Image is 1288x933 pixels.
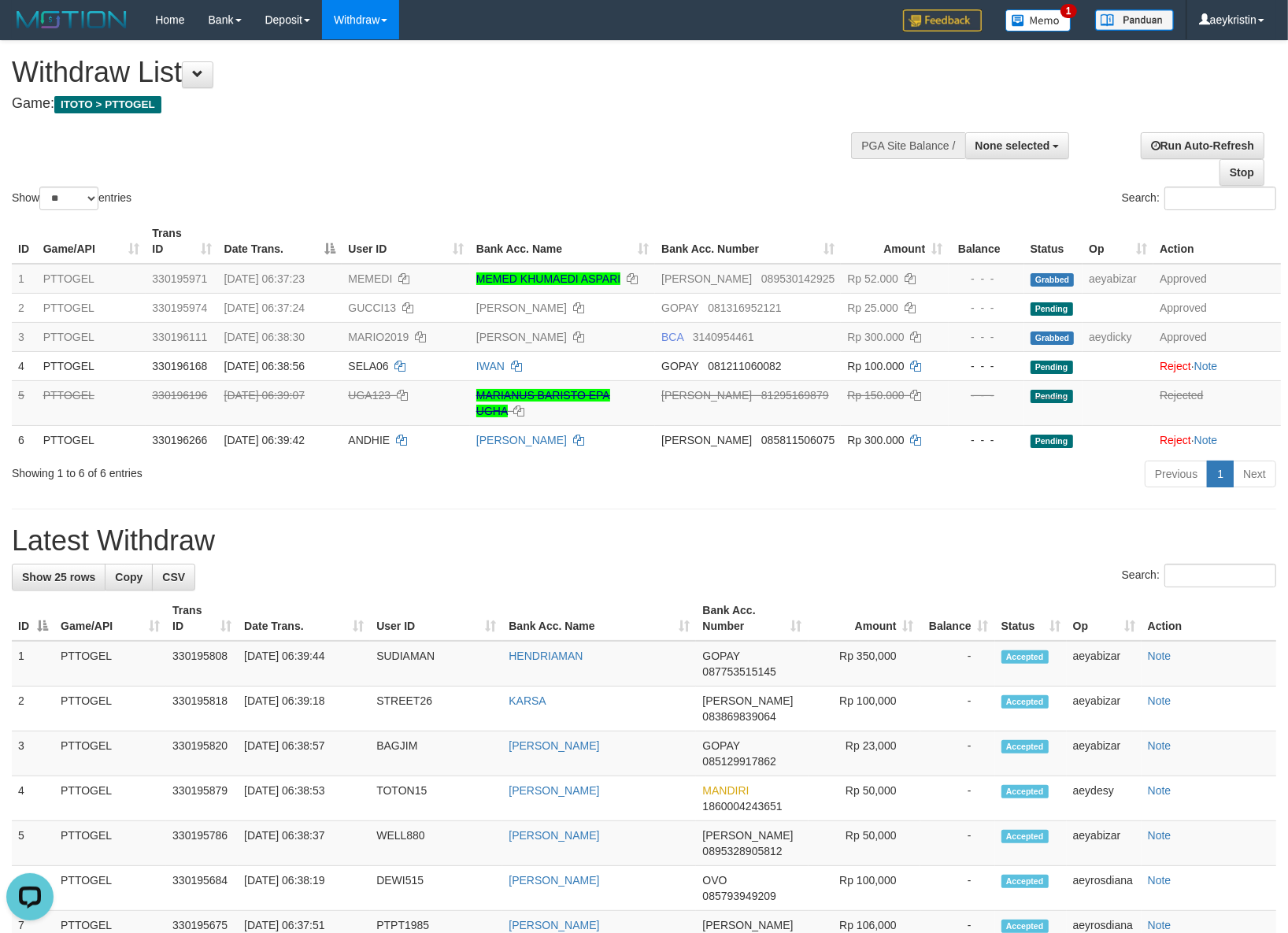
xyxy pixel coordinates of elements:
td: PTTOGEL [54,731,166,776]
td: Rp 100,000 [809,687,920,731]
td: Approved [1153,264,1281,294]
span: 330196196 [152,389,207,402]
th: Op: activate to sort column ascending [1067,596,1142,641]
th: Action [1142,596,1276,641]
td: Approved [1153,322,1281,351]
span: Copy 085811506075 to clipboard [761,434,835,446]
td: aeyrosdiana [1067,866,1142,911]
th: Action [1153,219,1281,264]
span: Pending [1031,361,1073,374]
span: BCA [661,331,683,343]
a: IWAN [476,360,505,372]
td: SUDIAMAN [370,641,502,687]
span: Rp 100.000 [847,360,904,372]
a: Reject [1160,360,1191,372]
td: 4 [12,351,37,380]
td: aeyabizar [1083,264,1153,294]
input: Search: [1164,564,1276,587]
h1: Withdraw List [12,57,843,88]
td: 2 [12,293,37,322]
a: [PERSON_NAME] [509,919,599,931]
span: Copy 0895328905812 to clipboard [702,845,782,857]
td: PTTOGEL [54,641,166,687]
a: Previous [1145,461,1208,487]
a: CSV [152,564,195,591]
a: Note [1148,919,1171,931]
td: Approved [1153,293,1281,322]
td: · [1153,351,1281,380]
td: WELL880 [370,821,502,866]
select: Showentries [39,187,98,210]
span: [PERSON_NAME] [702,694,793,707]
img: panduan.png [1095,9,1174,31]
span: Copy 089530142925 to clipboard [761,272,835,285]
a: Show 25 rows [12,564,105,591]
td: 3 [12,322,37,351]
td: Rejected [1153,380,1281,425]
a: [PERSON_NAME] [509,829,599,842]
a: Note [1148,874,1171,887]
td: 330195786 [166,821,238,866]
td: [DATE] 06:38:37 [238,821,370,866]
a: MEMED KHUMAEDI ASPARI [476,272,620,285]
a: Note [1148,650,1171,662]
th: Amount: activate to sort column ascending [841,219,949,264]
td: 330195684 [166,866,238,911]
td: [DATE] 06:39:18 [238,687,370,731]
a: Copy [105,564,153,591]
span: [PERSON_NAME] [661,272,752,285]
label: Search: [1122,187,1276,210]
th: Game/API: activate to sort column ascending [37,219,146,264]
span: [PERSON_NAME] [702,829,793,842]
span: GOPAY [702,739,739,752]
td: aeyabizar [1067,687,1142,731]
td: Rp 23,000 [809,731,920,776]
span: [DATE] 06:37:23 [224,272,305,285]
a: [PERSON_NAME] [509,874,599,887]
span: Pending [1031,390,1073,403]
td: [DATE] 06:38:19 [238,866,370,911]
td: aeyabizar [1067,641,1142,687]
span: 330195974 [152,302,207,314]
span: Copy 1860004243651 to clipboard [702,800,782,813]
label: Search: [1122,564,1276,587]
span: Accepted [1001,695,1049,709]
td: PTTOGEL [37,351,146,380]
td: - [920,641,995,687]
label: Show entries [12,187,131,210]
td: 1 [12,264,37,294]
th: Trans ID: activate to sort column ascending [166,596,238,641]
span: Copy 81295169879 to clipboard [761,389,829,402]
span: GOPAY [702,650,739,662]
span: Show 25 rows [22,571,95,583]
span: Rp 300.000 [847,434,904,446]
th: Date Trans.: activate to sort column ascending [238,596,370,641]
td: PTTOGEL [37,425,146,454]
td: [DATE] 06:38:53 [238,776,370,821]
span: 330196111 [152,331,207,343]
div: - - - [955,329,1017,345]
a: Note [1148,829,1171,842]
span: 330196266 [152,434,207,446]
span: [DATE] 06:38:30 [224,331,305,343]
a: 1 [1207,461,1234,487]
td: aeydesy [1067,776,1142,821]
span: GUCCI13 [348,302,396,314]
td: PTTOGEL [37,264,146,294]
a: Note [1194,434,1218,446]
a: Note [1148,784,1171,797]
td: aeydicky [1083,322,1153,351]
td: TOTON15 [370,776,502,821]
td: 330195879 [166,776,238,821]
td: PTTOGEL [37,293,146,322]
span: MARIO2019 [348,331,409,343]
span: [PERSON_NAME] [661,389,752,402]
a: [PERSON_NAME] [509,784,599,797]
div: - - - [955,300,1017,316]
td: - [920,687,995,731]
th: Balance [949,219,1023,264]
td: 5 [12,380,37,425]
td: 330195818 [166,687,238,731]
span: Copy 3140954461 to clipboard [693,331,754,343]
span: [DATE] 06:39:42 [224,434,305,446]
